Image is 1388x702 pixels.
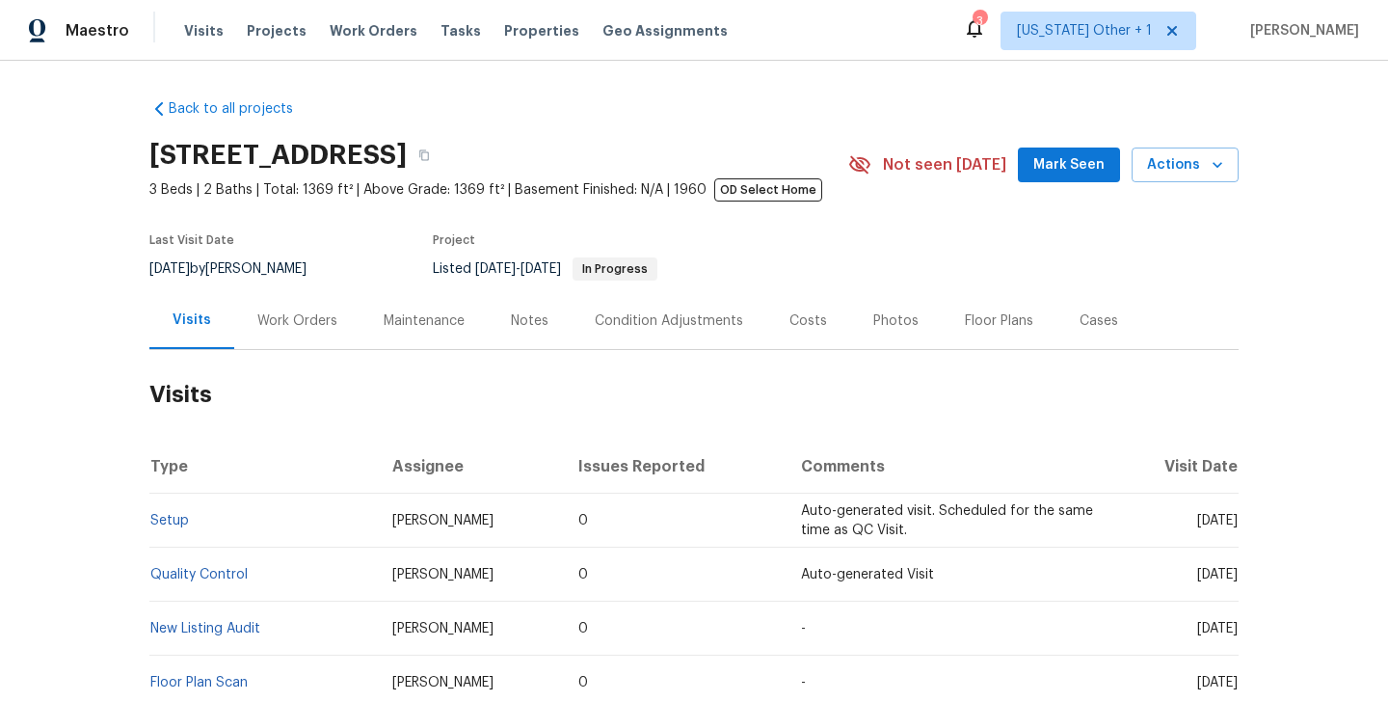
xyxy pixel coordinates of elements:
span: 0 [578,622,588,635]
div: Work Orders [257,311,337,331]
span: [DATE] [149,262,190,276]
span: - [801,676,806,689]
span: 0 [578,676,588,689]
span: [PERSON_NAME] [392,514,494,527]
span: OD Select Home [714,178,822,202]
span: - [801,622,806,635]
div: Visits [173,310,211,330]
a: Floor Plan Scan [150,676,248,689]
button: Mark Seen [1018,148,1120,183]
span: [PERSON_NAME] [392,676,494,689]
span: [PERSON_NAME] [392,622,494,635]
span: Mark Seen [1033,153,1105,177]
span: Maestro [66,21,129,40]
span: Auto-generated visit. Scheduled for the same time as QC Visit. [801,504,1093,537]
div: Cases [1080,311,1118,331]
button: Actions [1132,148,1239,183]
h2: Visits [149,350,1239,440]
span: [US_STATE] Other + 1 [1017,21,1152,40]
th: Issues Reported [563,440,785,494]
a: Setup [150,514,189,527]
div: by [PERSON_NAME] [149,257,330,281]
div: 3 [973,12,986,31]
div: Maintenance [384,311,465,331]
span: [DATE] [1197,514,1238,527]
span: Tasks [440,24,481,38]
span: Work Orders [330,21,417,40]
span: Last Visit Date [149,234,234,246]
span: Auto-generated Visit [801,568,934,581]
span: [PERSON_NAME] [1242,21,1359,40]
span: Listed [433,262,657,276]
span: [DATE] [1197,622,1238,635]
div: Costs [789,311,827,331]
th: Type [149,440,377,494]
button: Copy Address [407,138,441,173]
span: Visits [184,21,224,40]
a: Quality Control [150,568,248,581]
span: [DATE] [475,262,516,276]
span: In Progress [574,263,655,275]
a: Back to all projects [149,99,334,119]
th: Assignee [377,440,564,494]
h2: [STREET_ADDRESS] [149,146,407,165]
span: 0 [578,514,588,527]
th: Visit Date [1112,440,1239,494]
span: 0 [578,568,588,581]
div: Photos [873,311,919,331]
span: Project [433,234,475,246]
span: Properties [504,21,579,40]
th: Comments [786,440,1112,494]
span: [DATE] [1197,568,1238,581]
div: Floor Plans [965,311,1033,331]
span: Projects [247,21,307,40]
span: 3 Beds | 2 Baths | Total: 1369 ft² | Above Grade: 1369 ft² | Basement Finished: N/A | 1960 [149,180,848,200]
span: [DATE] [520,262,561,276]
div: Notes [511,311,548,331]
span: Actions [1147,153,1223,177]
span: Not seen [DATE] [883,155,1006,175]
span: [DATE] [1197,676,1238,689]
span: Geo Assignments [602,21,728,40]
span: [PERSON_NAME] [392,568,494,581]
a: New Listing Audit [150,622,260,635]
div: Condition Adjustments [595,311,743,331]
span: - [475,262,561,276]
